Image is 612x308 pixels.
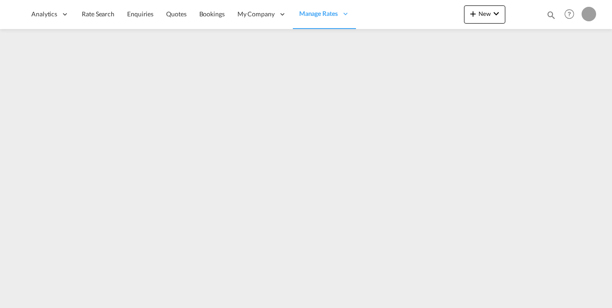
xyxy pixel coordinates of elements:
div: icon-magnify [546,10,556,24]
span: Manage Rates [299,9,338,18]
span: Help [562,6,577,22]
span: New [468,10,502,17]
span: Rate Search [82,10,114,18]
div: Help [562,6,582,23]
md-icon: icon-chevron-down [491,8,502,19]
span: Enquiries [127,10,153,18]
span: My Company [237,10,275,19]
span: Analytics [31,10,57,19]
button: icon-plus 400-fgNewicon-chevron-down [464,5,505,24]
md-icon: icon-magnify [546,10,556,20]
span: Bookings [199,10,225,18]
md-icon: icon-plus 400-fg [468,8,479,19]
span: Quotes [166,10,186,18]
